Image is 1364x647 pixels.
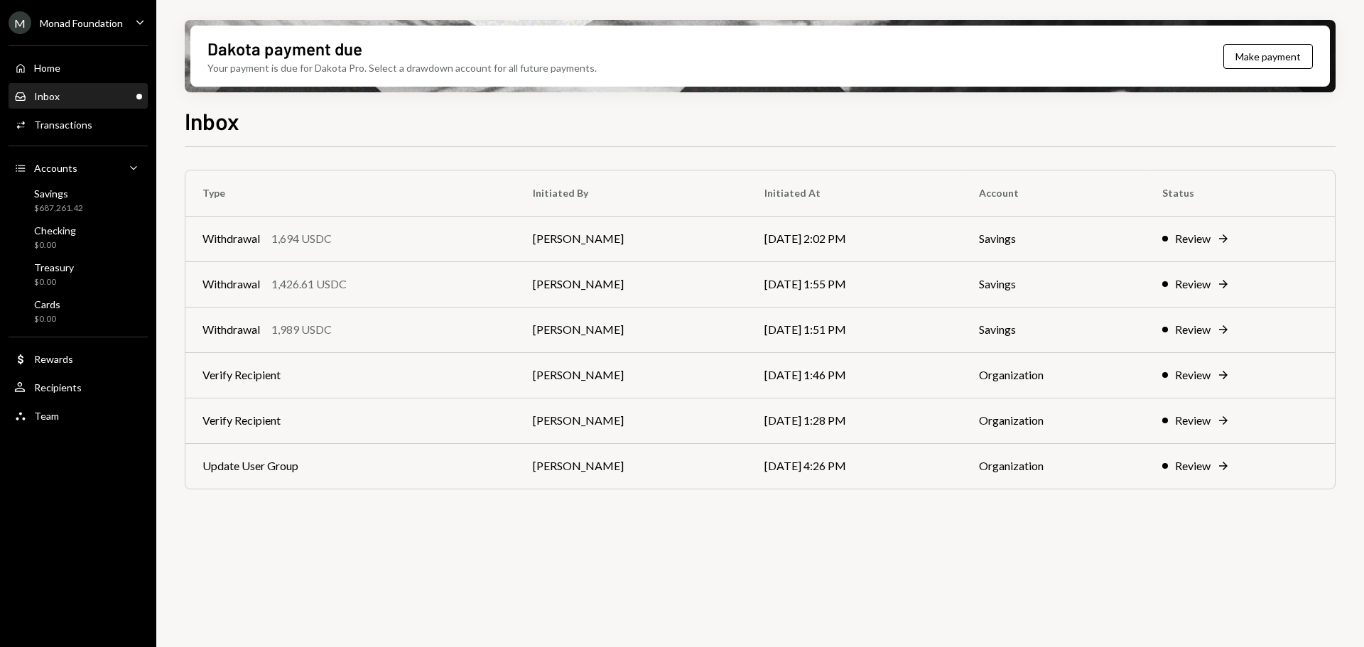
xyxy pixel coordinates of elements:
div: Treasury [34,261,74,273]
td: Verify Recipient [185,352,516,398]
div: $0.00 [34,276,74,288]
div: Review [1175,230,1211,247]
div: Review [1175,366,1211,384]
a: Accounts [9,155,148,180]
th: Account [962,170,1145,216]
td: [PERSON_NAME] [516,398,747,443]
div: 1,989 USDC [271,321,332,338]
th: Initiated By [516,170,747,216]
a: Home [9,55,148,80]
td: [DATE] 4:26 PM [747,443,962,489]
a: Savings$687,261.42 [9,183,148,217]
td: [DATE] 2:02 PM [747,216,962,261]
td: [PERSON_NAME] [516,307,747,352]
td: Organization [962,352,1145,398]
div: Savings [34,187,83,200]
div: Your payment is due for Dakota Pro. Select a drawdown account for all future payments. [207,60,597,75]
div: Rewards [34,353,73,365]
div: Dakota payment due [207,37,362,60]
div: Home [34,62,60,74]
div: $0.00 [34,313,60,325]
a: Cards$0.00 [9,294,148,328]
th: Status [1145,170,1335,216]
div: Accounts [34,162,77,174]
td: [PERSON_NAME] [516,216,747,261]
a: Treasury$0.00 [9,257,148,291]
div: Checking [34,224,76,236]
div: 1,694 USDC [271,230,332,247]
th: Initiated At [747,170,962,216]
a: Team [9,403,148,428]
td: [DATE] 1:28 PM [747,398,962,443]
div: Cards [34,298,60,310]
div: Review [1175,412,1211,429]
div: Withdrawal [202,276,260,293]
td: [PERSON_NAME] [516,261,747,307]
a: Inbox [9,83,148,109]
div: Review [1175,457,1211,474]
td: Savings [962,261,1145,307]
a: Rewards [9,346,148,371]
td: [PERSON_NAME] [516,443,747,489]
td: [DATE] 1:46 PM [747,352,962,398]
a: Recipients [9,374,148,400]
td: Update User Group [185,443,516,489]
div: Recipients [34,381,82,393]
td: [PERSON_NAME] [516,352,747,398]
div: Inbox [34,90,60,102]
td: Savings [962,307,1145,352]
div: Withdrawal [202,321,260,338]
div: M [9,11,31,34]
td: Organization [962,443,1145,489]
td: [DATE] 1:55 PM [747,261,962,307]
div: $0.00 [34,239,76,251]
th: Type [185,170,516,216]
td: [DATE] 1:51 PM [747,307,962,352]
a: Transactions [9,112,148,137]
td: Organization [962,398,1145,443]
div: Review [1175,321,1211,338]
div: Transactions [34,119,92,131]
h1: Inbox [185,107,239,135]
div: 1,426.61 USDC [271,276,347,293]
div: Withdrawal [202,230,260,247]
a: Checking$0.00 [9,220,148,254]
div: Team [34,410,59,422]
div: $687,261.42 [34,202,83,214]
button: Make payment [1223,44,1313,69]
div: Review [1175,276,1211,293]
td: Savings [962,216,1145,261]
div: Monad Foundation [40,17,123,29]
td: Verify Recipient [185,398,516,443]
